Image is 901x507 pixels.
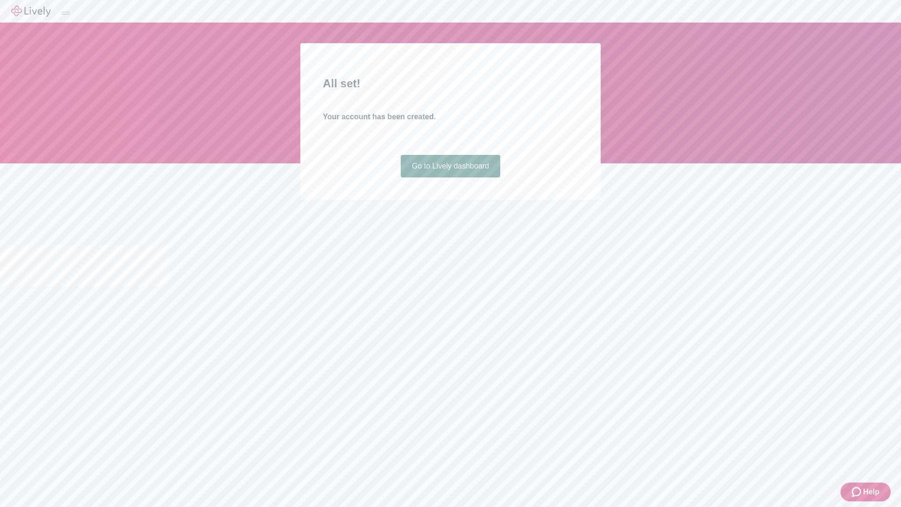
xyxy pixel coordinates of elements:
[852,486,863,498] svg: Zendesk support icon
[11,6,51,17] img: Lively
[323,75,578,92] h2: All set!
[840,483,891,501] button: Zendesk support iconHelp
[863,486,879,498] span: Help
[323,111,578,123] h4: Your account has been created.
[401,155,501,177] a: Go to Lively dashboard
[62,12,69,15] button: Log out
